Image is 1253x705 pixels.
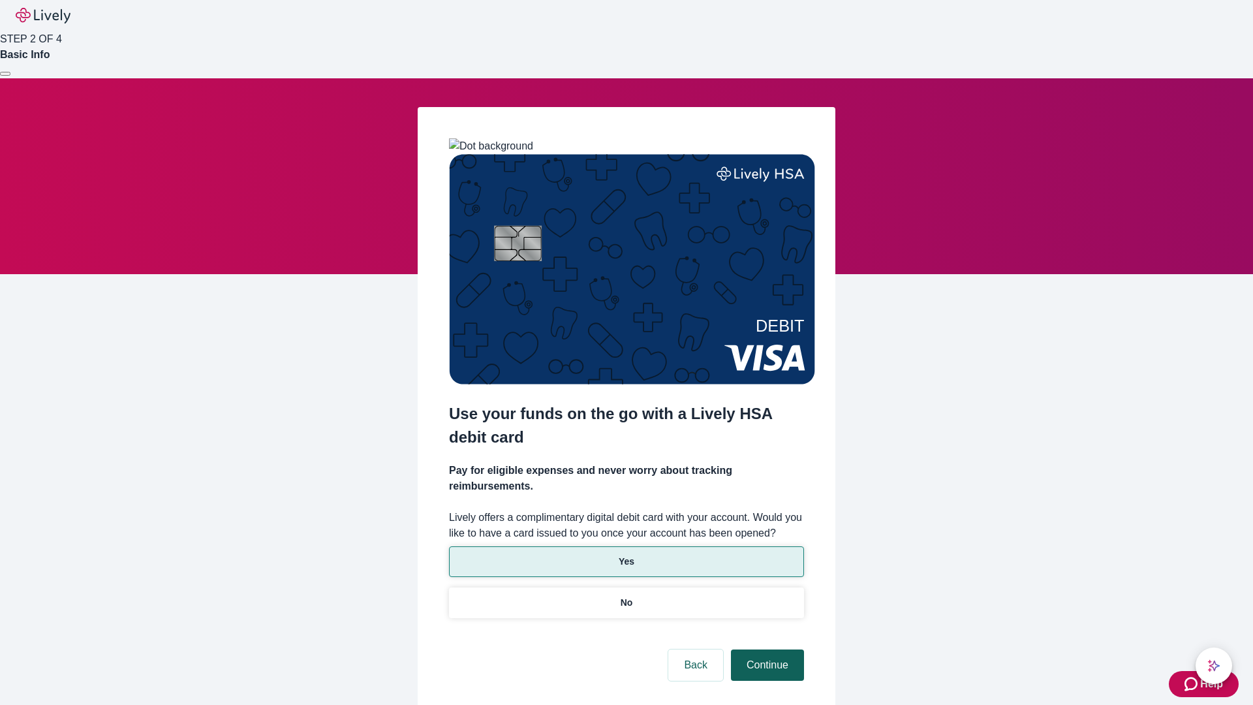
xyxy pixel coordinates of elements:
button: Continue [731,650,804,681]
img: Debit card [449,154,815,384]
p: Yes [619,555,634,569]
button: Back [668,650,723,681]
button: No [449,587,804,618]
button: Yes [449,546,804,577]
button: chat [1196,648,1232,684]
span: Help [1200,676,1223,692]
img: Dot background [449,138,533,154]
svg: Lively AI Assistant [1207,659,1220,672]
button: Zendesk support iconHelp [1169,671,1239,697]
svg: Zendesk support icon [1184,676,1200,692]
p: No [621,596,633,610]
img: Lively [16,8,70,23]
label: Lively offers a complimentary digital debit card with your account. Would you like to have a card... [449,510,804,541]
h4: Pay for eligible expenses and never worry about tracking reimbursements. [449,463,804,494]
h2: Use your funds on the go with a Lively HSA debit card [449,402,804,449]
